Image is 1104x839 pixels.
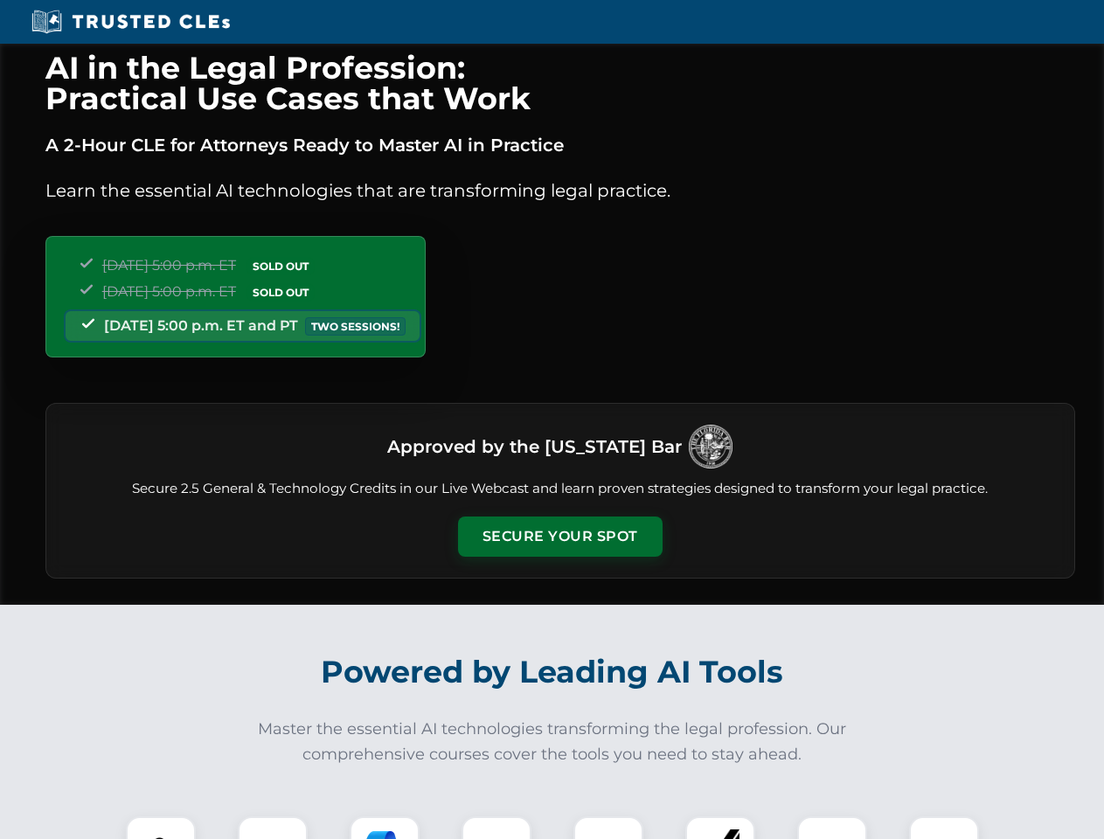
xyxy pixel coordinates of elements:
p: Learn the essential AI technologies that are transforming legal practice. [45,177,1075,205]
span: SOLD OUT [246,283,315,302]
button: Secure Your Spot [458,517,663,557]
span: SOLD OUT [246,257,315,275]
img: Logo [689,425,733,468]
h1: AI in the Legal Profession: Practical Use Cases that Work [45,52,1075,114]
img: Trusted CLEs [26,9,235,35]
h3: Approved by the [US_STATE] Bar [387,431,682,462]
p: Master the essential AI technologies transforming the legal profession. Our comprehensive courses... [246,717,858,767]
p: A 2-Hour CLE for Attorneys Ready to Master AI in Practice [45,131,1075,159]
h2: Powered by Leading AI Tools [68,641,1037,703]
p: Secure 2.5 General & Technology Credits in our Live Webcast and learn proven strategies designed ... [67,479,1053,499]
span: [DATE] 5:00 p.m. ET [102,283,236,300]
span: [DATE] 5:00 p.m. ET [102,257,236,274]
